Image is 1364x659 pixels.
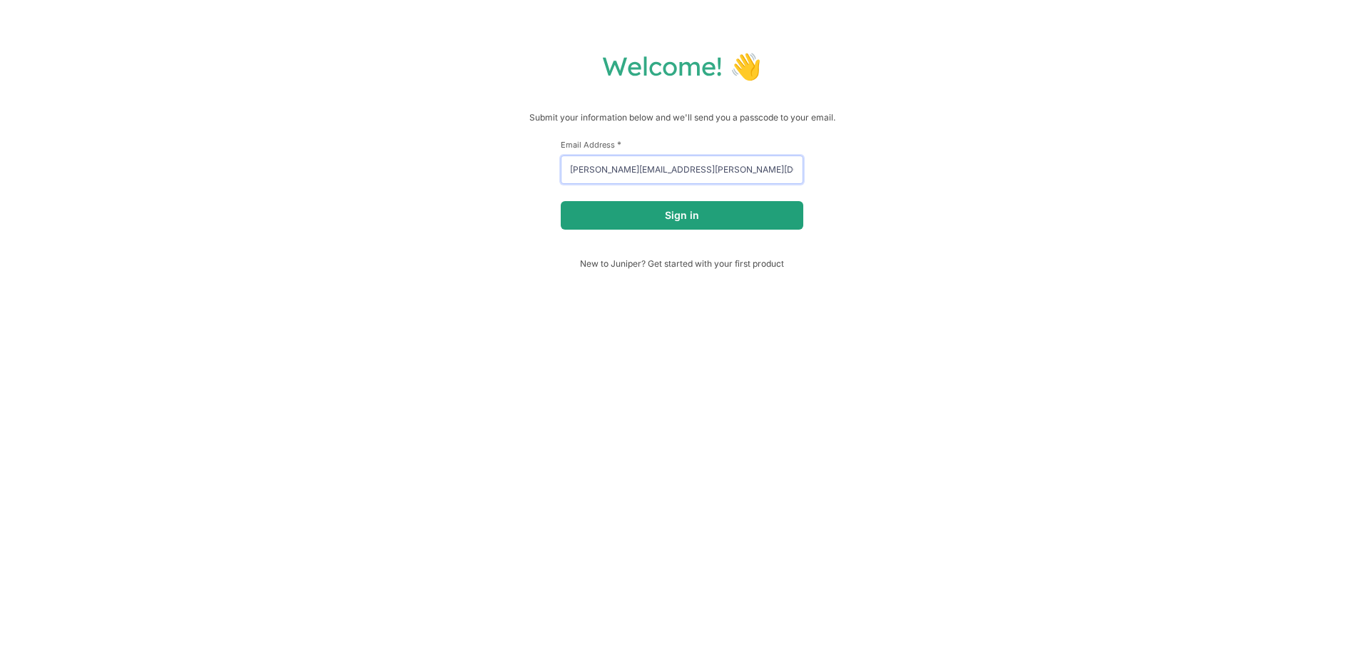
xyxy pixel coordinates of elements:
[561,258,803,269] span: New to Juniper? Get started with your first product
[561,139,803,150] label: Email Address
[14,50,1350,82] h1: Welcome! 👋
[561,155,803,184] input: email@example.com
[617,139,621,150] span: This field is required.
[14,111,1350,125] p: Submit your information below and we'll send you a passcode to your email.
[561,201,803,230] button: Sign in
